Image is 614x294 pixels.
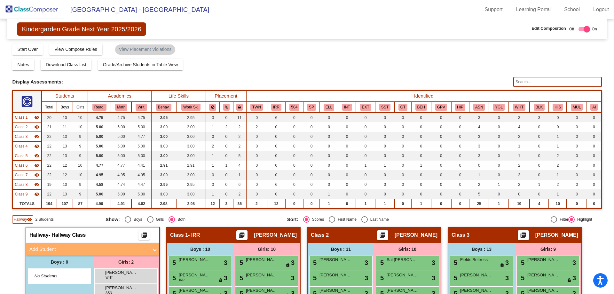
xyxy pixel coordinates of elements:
[285,122,303,132] td: 0
[509,151,530,161] td: 1
[411,161,431,170] td: 1
[489,122,508,132] td: 0
[151,132,176,141] td: 3.00
[587,141,601,151] td: 0
[375,122,395,132] td: 0
[509,132,530,141] td: 2
[111,141,132,151] td: 5.00
[338,151,356,161] td: 0
[15,143,28,149] span: Class 4
[220,102,233,113] th: Keep with students
[267,113,285,122] td: 6
[92,104,106,111] button: Read.
[395,151,411,161] td: 0
[567,102,587,113] th: Multi-Racial
[567,151,587,161] td: 0
[220,141,233,151] td: 0
[17,62,29,67] span: Notes
[131,170,151,180] td: 4.95
[236,230,248,240] button: Print Students Details
[267,102,285,113] th: Interrelated Resource
[549,113,567,122] td: 0
[111,113,132,122] td: 4.75
[233,151,246,161] td: 5
[303,102,319,113] th: Speech Only
[220,151,233,161] td: 0
[176,161,206,170] td: 2.91
[73,161,88,170] td: 10
[17,22,146,36] span: Kindergarden Grade Next Year 2025/2026
[285,151,303,161] td: 0
[338,141,356,151] td: 0
[451,113,469,122] td: 0
[303,151,319,161] td: 0
[518,230,529,240] button: Print Students Details
[115,104,127,111] button: Math
[469,132,489,141] td: 3
[592,26,597,32] span: On
[431,122,451,132] td: 0
[111,151,132,161] td: 5.00
[489,102,508,113] th: Young for Grade Level
[375,161,395,170] td: 1
[469,122,489,132] td: 4
[206,161,220,170] td: 1
[88,113,111,122] td: 4.75
[176,170,206,180] td: 3.00
[469,161,489,170] td: 0
[285,170,303,180] td: 0
[156,104,171,111] button: Behav.
[320,102,338,113] th: English Language Learner
[73,151,88,161] td: 9
[42,170,57,180] td: 22
[531,25,566,32] span: Edit Composition
[12,122,41,132] td: Anna Brink - No Class Name
[509,141,530,151] td: 1
[42,102,57,113] th: Total
[395,141,411,151] td: 0
[549,151,567,161] td: 2
[509,102,530,113] th: White
[415,104,427,111] button: BEH
[57,161,73,170] td: 12
[181,104,201,111] button: Work Sk.
[267,132,285,141] td: 0
[303,170,319,180] td: 0
[12,141,41,151] td: Heather Forbes - No Class Name
[267,141,285,151] td: 0
[131,122,151,132] td: 5.00
[12,161,41,170] td: Kristen Davis - No Class Name
[206,102,220,113] th: Keep away students
[530,141,549,151] td: 0
[34,134,39,139] mat-icon: visibility
[451,161,469,170] td: 0
[509,113,530,122] td: 3
[42,132,57,141] td: 22
[530,151,549,161] td: 0
[511,4,556,15] a: Learning Portal
[451,102,469,113] th: High Involvement Parent
[431,151,451,161] td: 0
[567,132,587,141] td: 0
[233,122,246,132] td: 2
[451,141,469,151] td: 0
[469,151,489,161] td: 3
[54,47,97,52] span: View Compose Rules
[549,122,567,132] td: 0
[206,151,220,161] td: 1
[15,153,28,159] span: Class 5
[111,170,132,180] td: 4.95
[206,132,220,141] td: 0
[509,161,530,170] td: 2
[489,151,508,161] td: 0
[42,141,57,151] td: 22
[12,132,41,141] td: Kim Nurmi - No Class Name
[73,102,88,113] th: Girls
[530,132,549,141] td: 0
[246,151,267,161] td: 0
[42,113,57,122] td: 20
[98,59,183,70] button: Grade/Archive Students in Table View
[530,113,549,122] td: 3
[267,161,285,170] td: 0
[559,4,585,15] a: School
